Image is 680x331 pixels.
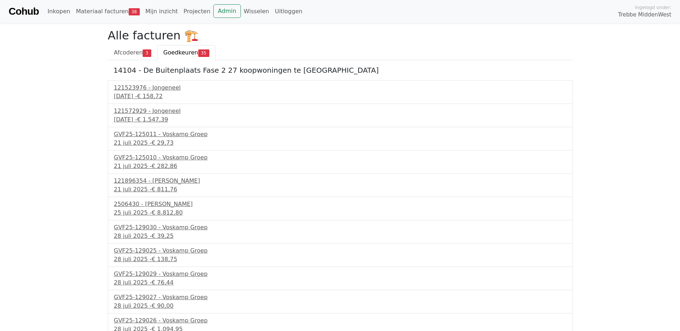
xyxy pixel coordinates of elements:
[114,66,567,75] h5: 14104 - De Buitenplaats Fase 2 27 koopwoningen te [GEOGRAPHIC_DATA]
[114,270,566,287] a: GVF25-129029 - Voskamp Groep28 juli 2025 -€ 76,44
[73,4,143,19] a: Materiaal facturen38
[143,49,151,57] span: 3
[108,29,572,42] h2: Alle facturen 🏗️
[114,200,566,208] div: 2506430 - [PERSON_NAME]
[114,200,566,217] a: 2506430 - [PERSON_NAME]25 juli 2025 -€ 8.812,80
[114,270,566,278] div: GVF25-129029 - Voskamp Groep
[114,162,566,171] div: 21 juli 2025 -
[9,3,39,20] a: Cohub
[241,4,272,19] a: Wisselen
[114,92,566,101] div: [DATE] -
[152,209,183,216] span: € 8.812,80
[114,255,566,264] div: 28 juli 2025 -
[152,302,173,309] span: € 90,00
[44,4,73,19] a: Inkopen
[114,177,566,194] a: 121896354 - [PERSON_NAME]21 juli 2025 -€ 811,76
[114,107,566,115] div: 121572929 - Jongeneel
[272,4,305,19] a: Uitloggen
[152,186,177,193] span: € 811,76
[114,185,566,194] div: 21 juli 2025 -
[143,4,181,19] a: Mijn inzicht
[137,93,162,100] span: € 158,72
[114,107,566,124] a: 121572929 - Jongeneel[DATE] -€ 1.547,39
[114,246,566,255] div: GVF25-129025 - Voskamp Groep
[114,246,566,264] a: GVF25-129025 - Voskamp Groep28 juli 2025 -€ 138,75
[114,130,566,147] a: GVF25-125011 - Voskamp Groep21 juli 2025 -€ 29,73
[114,208,566,217] div: 25 juli 2025 -
[114,316,566,325] div: GVF25-129026 - Voskamp Groep
[152,232,173,239] span: € 39,25
[152,256,177,263] span: € 138,75
[152,279,173,286] span: € 76,44
[114,232,566,240] div: 28 juli 2025 -
[114,83,566,92] div: 121523976 - Jongeneel
[114,139,566,147] div: 21 juli 2025 -
[114,223,566,240] a: GVF25-129030 - Voskamp Groep28 juli 2025 -€ 39,25
[163,49,198,56] span: Goedkeuren
[114,49,143,56] span: Afcoderen
[152,163,177,169] span: € 282,86
[213,4,241,18] a: Admin
[114,115,566,124] div: [DATE] -
[108,45,157,60] a: Afcoderen3
[157,45,215,60] a: Goedkeuren35
[618,11,671,19] span: Trebbe MiddenWest
[152,139,173,146] span: € 29,73
[114,302,566,310] div: 28 juli 2025 -
[114,153,566,171] a: GVF25-125010 - Voskamp Groep21 juli 2025 -€ 282,86
[114,293,566,302] div: GVF25-129027 - Voskamp Groep
[114,293,566,310] a: GVF25-129027 - Voskamp Groep28 juli 2025 -€ 90,00
[635,4,671,11] span: Ingelogd onder:
[114,278,566,287] div: 28 juli 2025 -
[181,4,213,19] a: Projecten
[137,116,168,123] span: € 1.547,39
[198,49,209,57] span: 35
[114,223,566,232] div: GVF25-129030 - Voskamp Groep
[114,83,566,101] a: 121523976 - Jongeneel[DATE] -€ 158,72
[114,153,566,162] div: GVF25-125010 - Voskamp Groep
[114,177,566,185] div: 121896354 - [PERSON_NAME]
[129,8,140,15] span: 38
[114,130,566,139] div: GVF25-125011 - Voskamp Groep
